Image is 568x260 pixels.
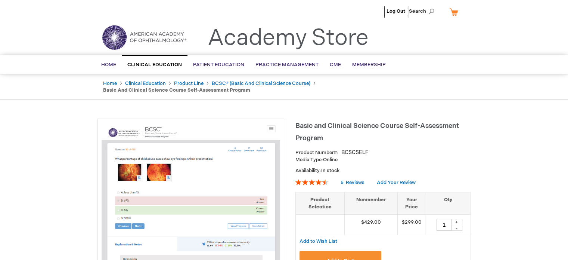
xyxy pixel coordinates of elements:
a: Academy Store [208,25,369,52]
div: - [451,225,462,231]
th: Product Selection [296,192,345,215]
a: Home [103,80,117,86]
a: Clinical Education [125,80,166,86]
a: Add to Wish List [299,238,337,244]
td: $299.00 [398,215,425,235]
input: Qty [437,219,451,231]
th: Your Price [398,192,425,215]
span: Search [409,4,437,19]
span: Membership [352,62,386,68]
span: Home [101,62,116,68]
p: Online [295,156,471,163]
span: Practice Management [255,62,319,68]
span: Patient Education [193,62,244,68]
span: Reviews [346,180,364,186]
a: 5 Reviews [341,180,366,186]
span: Basic and Clinical Science Course Self-Assessment Program [295,122,459,142]
div: + [451,219,462,225]
span: Clinical Education [127,62,182,68]
strong: Media Type: [295,157,323,163]
p: Availability: [295,167,471,174]
a: Log Out [387,8,405,14]
div: BCSCSELF [341,149,369,156]
span: In stock [321,168,339,174]
span: 5 [341,180,344,186]
th: Qty [425,192,471,215]
td: $429.00 [344,215,398,235]
a: BCSC® (Basic and Clinical Science Course) [212,80,310,86]
div: 92% [295,179,328,185]
span: CME [330,62,341,68]
strong: Basic and Clinical Science Course Self-Assessment Program [103,87,250,93]
strong: Product Number [295,150,338,156]
a: Add Your Review [377,180,416,186]
th: Nonmember [344,192,398,215]
a: Product Line [174,80,204,86]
